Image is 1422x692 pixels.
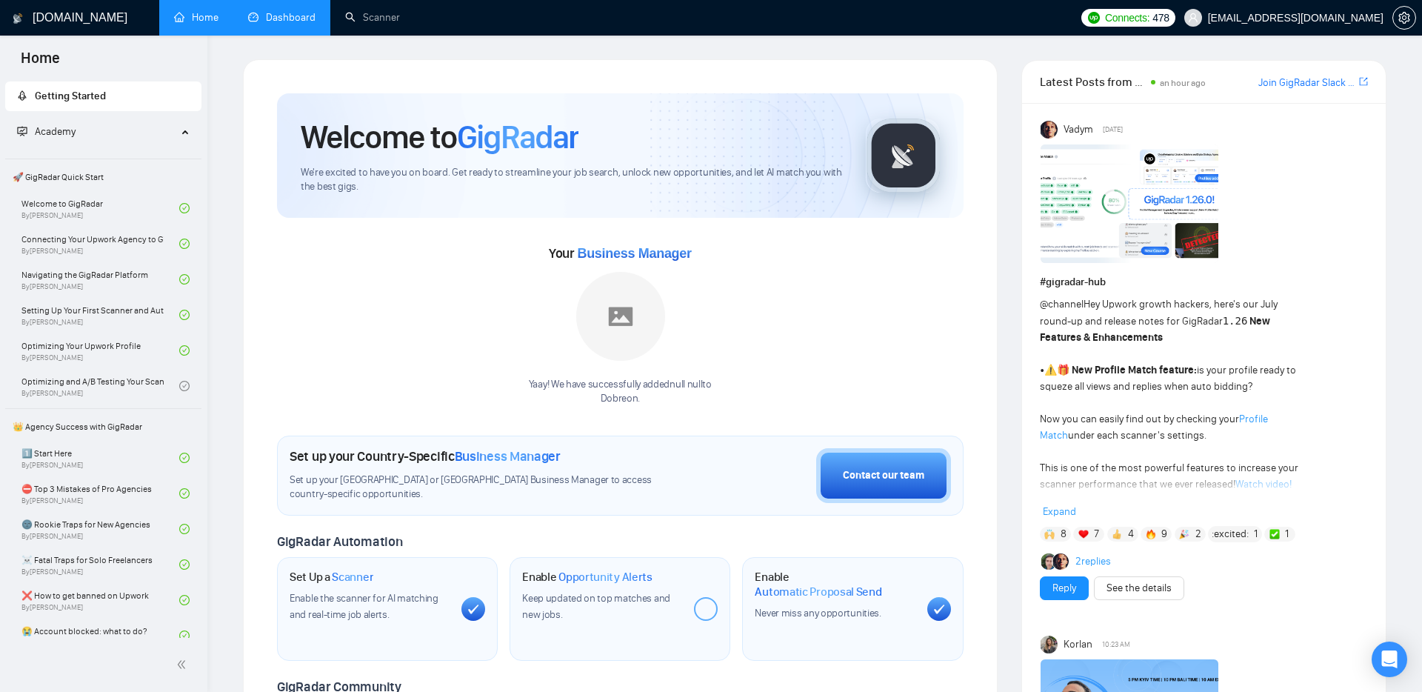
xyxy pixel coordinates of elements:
code: 1.26 [1223,315,1248,327]
button: setting [1392,6,1416,30]
span: Business Manager [455,448,561,465]
a: Welcome to GigRadarBy[PERSON_NAME] [21,192,179,224]
div: Open Intercom Messenger [1372,642,1407,677]
span: setting [1393,12,1415,24]
img: Korlan [1041,636,1058,653]
span: GigRadar Automation [277,533,402,550]
span: check-circle [179,310,190,320]
span: check-circle [179,559,190,570]
a: 😭 Account blocked: what to do? [21,619,179,652]
span: Vadym [1064,122,1093,138]
a: setting [1392,12,1416,24]
span: Home [9,47,72,79]
div: Yaay! We have successfully added null null to [529,378,712,406]
a: Watch video! [1235,478,1292,490]
span: Your [549,245,692,262]
span: 2 [1195,527,1201,542]
a: Optimizing and A/B Testing Your Scanner for Better ResultsBy[PERSON_NAME] [21,370,179,402]
span: Opportunity Alerts [558,570,652,585]
span: :excited: [1212,526,1249,542]
img: 🔥 [1146,529,1156,539]
span: Academy [17,125,76,138]
span: We're excited to have you on board. Get ready to streamline your job search, unlock new opportuni... [301,166,842,194]
button: Contact our team [816,448,951,503]
img: gigradar-logo.png [867,119,941,193]
span: Scanner [332,570,373,585]
span: Expand [1043,505,1076,518]
span: @channel [1040,298,1084,310]
span: Enable the scanner for AI matching and real-time job alerts. [290,592,438,621]
span: Keep updated on top matches and new jobs. [522,592,670,621]
span: 9 [1161,527,1167,542]
span: Automatic Proposal Send [755,585,881,599]
span: 👑 Agency Success with GigRadar [7,412,200,442]
span: fund-projection-screen [17,126,27,136]
img: Alex B [1041,553,1058,570]
span: check-circle [179,631,190,641]
a: Reply [1052,580,1076,596]
img: logo [13,7,23,30]
h1: # gigradar-hub [1040,274,1368,290]
span: check-circle [179,453,190,463]
span: Academy [35,125,76,138]
a: Navigating the GigRadar PlatformBy[PERSON_NAME] [21,263,179,296]
span: user [1188,13,1198,23]
img: 🎉 [1179,529,1189,539]
img: ✅ [1269,529,1280,539]
a: Setting Up Your First Scanner and Auto-BidderBy[PERSON_NAME] [21,299,179,331]
a: ❌ How to get banned on UpworkBy[PERSON_NAME] [21,584,179,616]
h1: Set Up a [290,570,373,585]
a: homeHome [174,11,218,24]
div: Contact our team [843,468,924,484]
span: [DATE] [1103,123,1123,136]
a: 1️⃣ Start HereBy[PERSON_NAME] [21,442,179,474]
span: check-circle [179,595,190,605]
span: export [1359,76,1368,87]
span: Korlan [1064,636,1092,653]
span: an hour ago [1160,78,1206,88]
span: 1 [1285,527,1289,542]
h1: Set up your Country-Specific [290,448,561,465]
span: ⚠️ [1044,364,1057,376]
span: Business Manager [577,246,691,261]
img: ❤️ [1078,529,1089,539]
a: ☠️ Fatal Traps for Solo FreelancersBy[PERSON_NAME] [21,548,179,581]
span: check-circle [179,345,190,356]
h1: Enable [522,570,652,585]
span: check-circle [179,203,190,213]
button: See the details [1094,576,1184,600]
span: check-circle [179,381,190,391]
a: ⛔ Top 3 Mistakes of Pro AgenciesBy[PERSON_NAME] [21,477,179,510]
span: Connects: [1105,10,1149,26]
span: 🎁 [1057,364,1069,376]
a: Join GigRadar Slack Community [1258,75,1356,91]
span: Set up your [GEOGRAPHIC_DATA] or [GEOGRAPHIC_DATA] Business Manager to access country-specific op... [290,473,687,502]
h1: Enable [755,570,915,599]
a: searchScanner [345,11,400,24]
span: Latest Posts from the GigRadar Community [1040,73,1147,91]
img: 🙌 [1044,529,1055,539]
a: 2replies [1075,554,1111,569]
a: 🌚 Rookie Traps for New AgenciesBy[PERSON_NAME] [21,513,179,545]
button: Reply [1040,576,1089,600]
span: check-circle [179,239,190,249]
span: Never miss any opportunities. [755,607,881,619]
img: upwork-logo.png [1088,12,1100,24]
span: check-circle [179,524,190,534]
span: GigRadar [457,117,578,157]
span: Getting Started [35,90,106,102]
span: 🚀 GigRadar Quick Start [7,162,200,192]
h1: Welcome to [301,117,578,157]
span: 478 [1152,10,1169,26]
span: 7 [1094,527,1099,542]
img: F09AC4U7ATU-image.png [1041,144,1218,263]
span: double-left [176,657,191,672]
a: Optimizing Your Upwork ProfileBy[PERSON_NAME] [21,334,179,367]
span: 4 [1128,527,1134,542]
a: See the details [1106,580,1172,596]
span: check-circle [179,274,190,285]
a: dashboardDashboard [248,11,316,24]
span: 10:23 AM [1102,638,1130,651]
li: Getting Started [5,81,201,111]
span: rocket [17,90,27,101]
